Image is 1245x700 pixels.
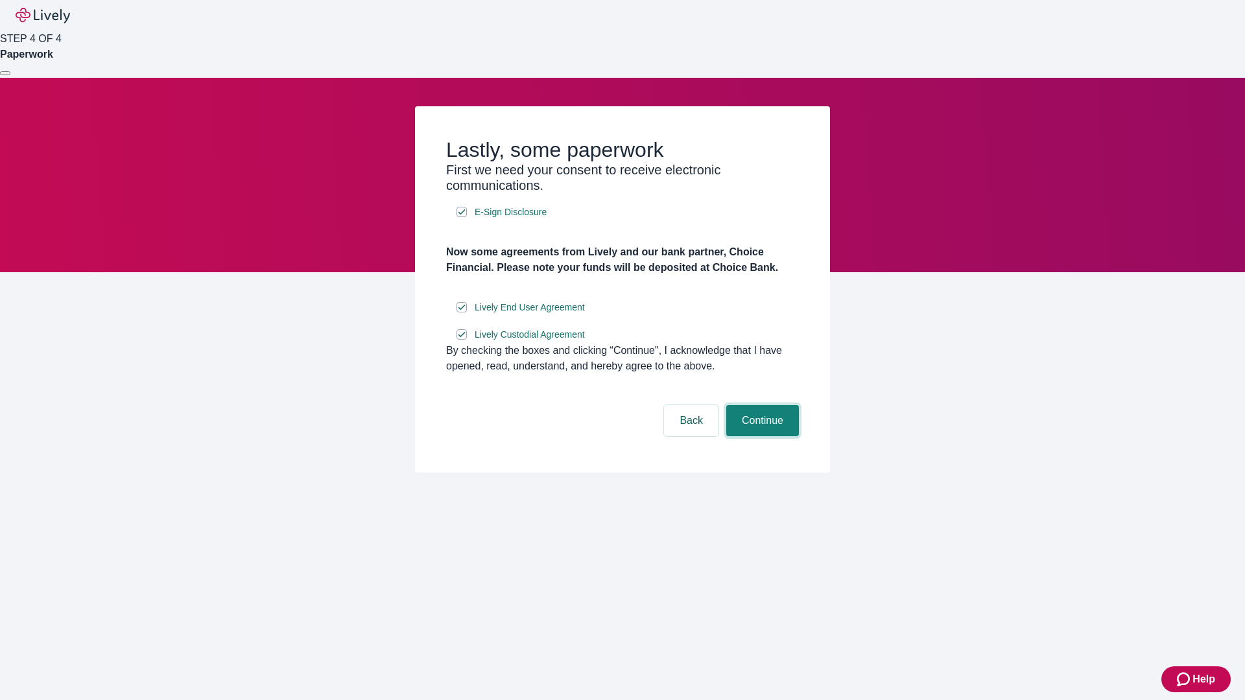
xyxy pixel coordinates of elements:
div: By checking the boxes and clicking “Continue", I acknowledge that I have opened, read, understand... [446,343,799,374]
span: Help [1192,671,1215,687]
h3: First we need your consent to receive electronic communications. [446,162,799,193]
span: Lively End User Agreement [475,301,585,314]
img: Lively [16,8,70,23]
svg: Zendesk support icon [1177,671,1192,687]
h2: Lastly, some paperwork [446,137,799,162]
h4: Now some agreements from Lively and our bank partner, Choice Financial. Please note your funds wi... [446,244,799,275]
button: Back [664,405,718,436]
span: Lively Custodial Agreement [475,328,585,342]
a: e-sign disclosure document [472,204,549,220]
button: Continue [726,405,799,436]
a: e-sign disclosure document [472,299,587,316]
button: Zendesk support iconHelp [1161,666,1231,692]
span: E-Sign Disclosure [475,205,547,219]
a: e-sign disclosure document [472,327,587,343]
